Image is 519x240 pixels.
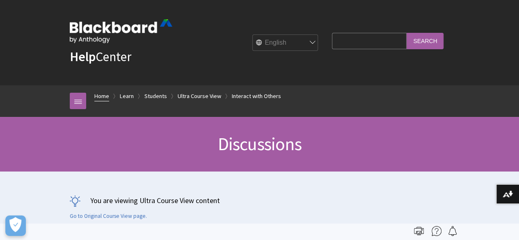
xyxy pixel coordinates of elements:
a: Learn [120,91,134,101]
a: Interact with Others [232,91,281,101]
img: More help [432,226,441,236]
a: Home [94,91,109,101]
button: Open Preferences [5,215,26,236]
img: Follow this page [448,226,457,236]
p: You are viewing Ultra Course View content [70,195,449,206]
img: Print [414,226,424,236]
a: Students [144,91,167,101]
a: Ultra Course View [178,91,221,101]
span: Discussions [217,133,301,155]
strong: Help [70,48,96,65]
a: Go to Original Course View page. [70,213,147,220]
input: Search [407,33,444,49]
select: Site Language Selector [253,35,318,51]
img: Blackboard by Anthology [70,19,172,43]
a: HelpCenter [70,48,131,65]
